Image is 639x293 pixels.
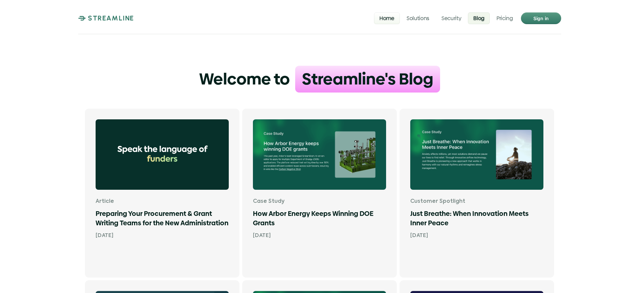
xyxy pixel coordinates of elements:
p: Home [379,15,394,21]
p: Customer Spotlight [410,198,543,205]
a: Pricing [491,12,518,24]
h1: Preparing Your Procurement & Grant Writing Teams for the New Administration [96,209,229,228]
p: Pricing [496,15,513,21]
p: Sign in [533,14,548,22]
a: Security [436,12,467,24]
p: [DATE] [410,231,543,240]
h1: Just Breathe: When Innovation Meets Inner Peace [410,209,543,228]
a: Win government funding by speaking the language of fundersArticlePreparing Your Procurement & Gra... [85,109,239,278]
a: Sign in [521,12,561,24]
img: Win government funding by speaking the language of funders [96,119,229,190]
p: [DATE] [253,231,386,240]
p: Case Study [253,198,386,205]
a: STREAMLINE [78,14,134,22]
a: Home [374,12,400,24]
img: Arbor Energy’s team leveraged Streamline’s AI-driven editor to apply for multiple Department of E... [253,119,386,190]
h1: How Arbor Energy Keeps Winning DOE Grants [253,209,386,228]
p: Security [441,15,461,21]
p: STREAMLINE [88,14,134,22]
p: Article [96,198,229,205]
h1: Welcome to [199,68,290,90]
a: Customer SpotlightJust Breathe: When Innovation Meets Inner Peace[DATE] [400,109,554,278]
a: Arbor Energy’s team leveraged Streamline’s AI-driven editor to apply for multiple Department of E... [242,109,397,278]
a: Blog [468,12,490,24]
h1: Streamline's Blog [302,67,433,91]
p: [DATE] [96,231,229,240]
p: Solutions [406,15,429,21]
p: Blog [473,15,484,21]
